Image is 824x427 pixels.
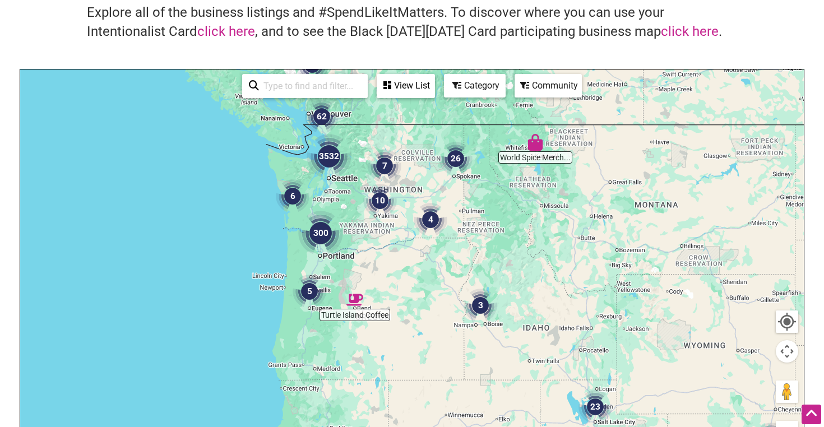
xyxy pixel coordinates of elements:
[346,291,363,308] div: Turtle Island Coffee
[776,340,798,363] button: Map camera controls
[377,74,435,98] div: See a list of the visible businesses
[242,74,368,98] div: Type to search and filter
[464,289,497,322] div: 3
[445,75,504,96] div: Category
[439,142,473,175] div: 26
[87,3,737,41] h4: Explore all of the business listings and #SpendLikeItMatters. To discover where you can use your ...
[363,184,397,217] div: 10
[259,75,361,97] input: Type to find and filter...
[578,390,612,424] div: 23
[293,275,326,308] div: 5
[776,380,798,403] button: Drag Pegman onto the map to open Street View
[305,100,339,133] div: 62
[444,74,506,98] div: Filter by category
[527,134,544,151] div: World Spice Merchants
[378,75,434,96] div: View List
[776,310,798,333] button: Your Location
[298,211,343,256] div: 300
[307,134,351,179] div: 3532
[515,74,582,98] div: Filter by Community
[661,24,719,39] a: click here
[197,24,255,39] a: click here
[276,179,309,213] div: 6
[516,75,581,96] div: Community
[368,149,401,183] div: 7
[802,405,821,424] div: Scroll Back to Top
[414,203,447,236] div: 4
